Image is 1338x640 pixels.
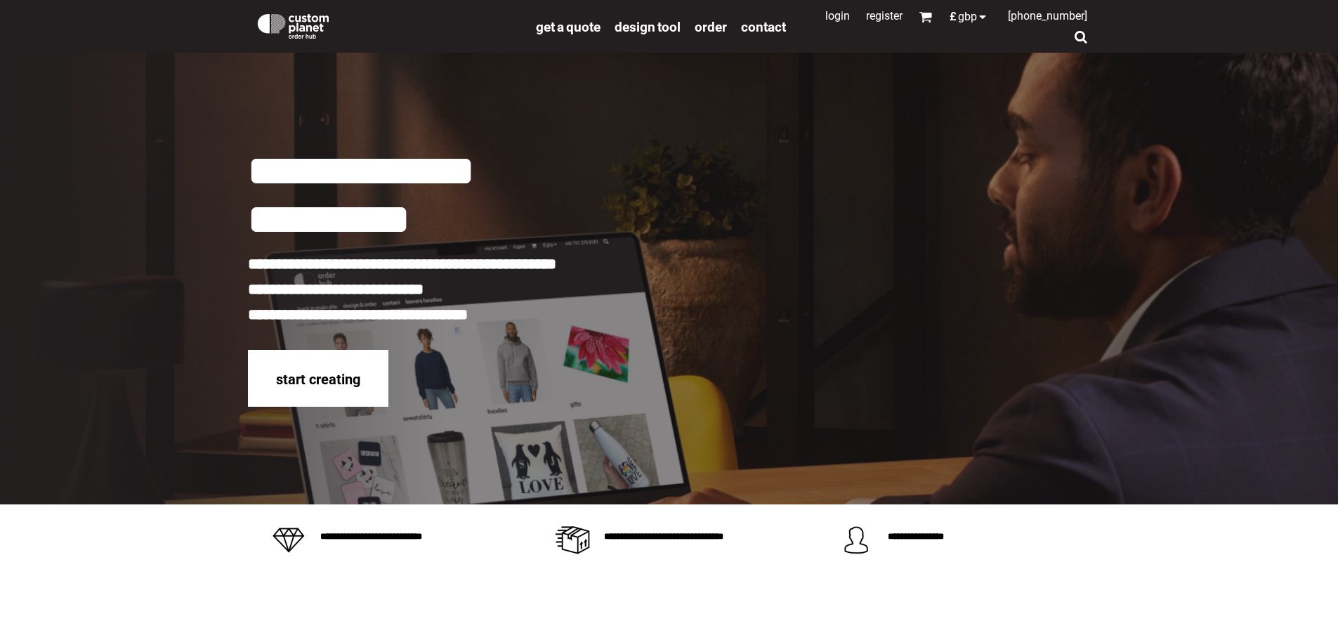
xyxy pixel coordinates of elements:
[958,11,977,22] span: GBP
[276,371,360,388] span: start creating
[615,18,681,34] a: design tool
[741,18,786,34] a: Contact
[615,19,681,35] span: design tool
[255,11,332,39] img: Custom Planet
[695,18,727,34] a: order
[695,19,727,35] span: order
[536,18,601,34] a: get a quote
[1008,9,1087,22] span: [PHONE_NUMBER]
[536,19,601,35] span: get a quote
[741,19,786,35] span: Contact
[950,11,958,22] span: £
[248,4,529,46] a: Custom Planet
[825,9,850,22] a: Login
[866,9,903,22] a: Register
